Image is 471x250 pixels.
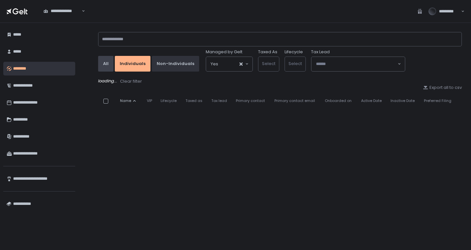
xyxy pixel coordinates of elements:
button: All [98,56,113,72]
span: Yes [211,61,218,67]
div: loading... [98,78,462,85]
span: Primary contact email [274,98,315,103]
div: Search for option [39,4,85,18]
button: Clear filter [120,78,142,85]
span: Taxed as [185,98,202,103]
div: Search for option [206,57,253,71]
label: Taxed As [258,49,277,55]
div: All [103,61,109,67]
span: Active Date [361,98,382,103]
button: Non-Individuals [152,56,199,72]
input: Search for option [218,61,239,67]
span: Lifecycle [161,98,177,103]
button: Export all to csv [423,85,462,91]
span: Select [262,60,275,67]
span: Select [288,60,302,67]
span: Preferred Filing [424,98,451,103]
div: Non-Individuals [157,61,194,67]
span: Onboarded on [325,98,352,103]
span: Primary contact [236,98,265,103]
span: Name [120,98,131,103]
span: Managed by Gelt [206,49,242,55]
div: Individuals [120,61,146,67]
span: Tax Lead [311,49,330,55]
div: Clear filter [120,78,142,84]
span: Inactive Date [391,98,415,103]
div: Search for option [311,57,405,71]
button: Individuals [115,56,150,72]
label: Lifecycle [285,49,303,55]
span: Tax lead [211,98,227,103]
input: Search for option [316,61,397,67]
button: Clear Selected [239,62,243,66]
span: VIP [147,98,152,103]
